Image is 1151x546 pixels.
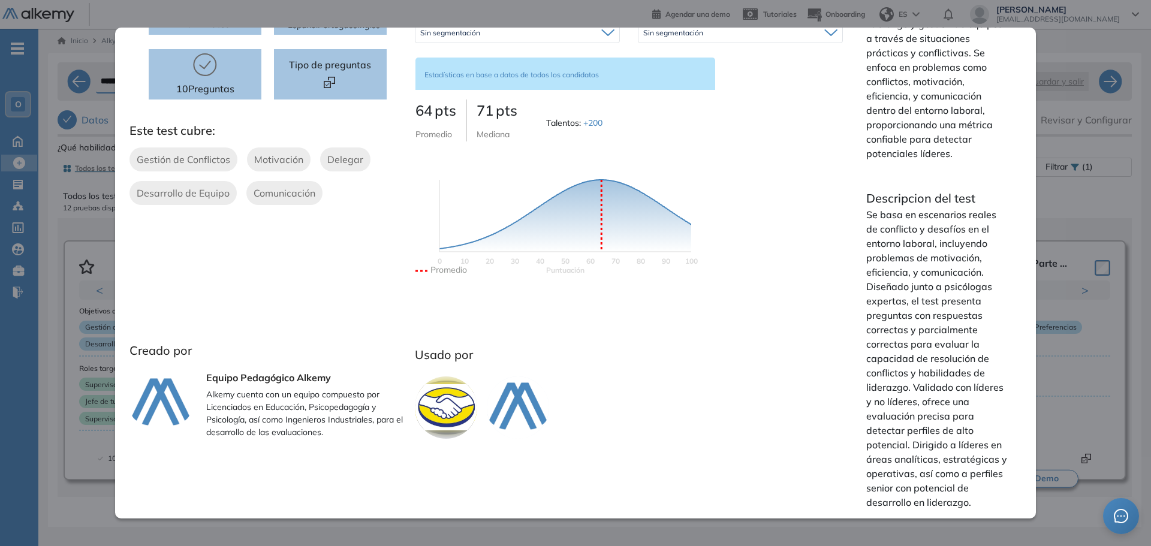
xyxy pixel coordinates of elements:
text: 90 [662,257,670,266]
span: Promedio [415,129,452,140]
h3: Este test cubre: [129,123,406,138]
img: company-logo [415,376,477,439]
img: company-logo [487,376,549,439]
span: Sin segmentación [643,28,703,38]
text: 0 [437,257,441,266]
span: Comunicación [254,186,315,200]
span: Motivación [254,152,303,167]
span: Mediana [477,129,510,140]
text: 40 [536,257,544,266]
img: Format test logo [324,77,335,88]
span: +200 [583,117,602,128]
span: Tipo de preguntas [289,58,371,72]
img: author-avatar [129,372,192,435]
p: 71 [477,99,517,121]
span: Sin segmentación [420,28,480,38]
span: pts [435,101,456,119]
span: Talentos : [546,117,605,129]
p: Se basa en escenarios reales de conflicto y desafíos en el entorno laboral, incluyendo problemas ... [866,207,1007,509]
text: 70 [611,257,620,266]
text: 20 [486,257,494,266]
text: Scores [546,266,584,274]
text: 10 [460,257,469,266]
text: 80 [637,257,645,266]
p: Descripcion del test [866,189,1007,207]
span: Desarrollo de Equipo [137,186,230,200]
h3: Usado por [415,348,843,362]
h3: Equipo Pedagógico Alkemy [206,372,406,384]
text: Promedio [430,264,467,275]
text: 30 [511,257,519,266]
text: 60 [586,257,595,266]
h3: Creado por [129,343,406,358]
p: 10 Preguntas [176,82,234,96]
p: 64 [415,99,456,121]
span: Estadísticas en base a datos de todos los candidatos [424,70,599,79]
text: 50 [561,257,570,266]
span: message [1114,509,1128,523]
p: Alkemy cuenta con un equipo compuesto por Licenciados en Educación, Psicopedagogía y Psicología, ... [206,388,406,439]
span: pts [496,101,517,119]
span: Gestión de Conflictos [137,152,230,167]
p: Evalúa la capacidad de liderazgo y gestión de equipos a través de situaciones prácticas y conflic... [866,2,1007,161]
span: Delegar [327,152,363,167]
text: 100 [685,257,697,266]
